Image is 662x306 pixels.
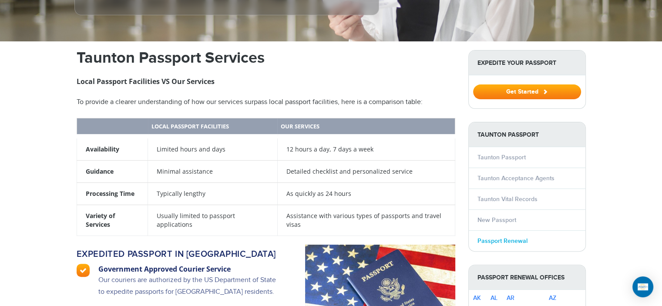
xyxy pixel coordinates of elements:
td: Usually limited to passport applications [148,205,277,235]
a: AZ [549,294,556,302]
strong: Guidance [86,167,114,175]
a: AL [491,294,497,302]
div: Open Intercom Messenger [632,276,653,297]
td: 12 hours a day, 7 days a week [277,136,455,161]
strong: Taunton Passport [469,122,585,147]
td: Limited hours and days [148,136,277,161]
td: Minimal assistance [148,160,277,182]
h3: Government Approved Courier Service [98,264,277,274]
td: Typically lengthy [148,182,277,205]
a: Passport Renewal [477,237,528,245]
h2: Expedited passport in [GEOGRAPHIC_DATA] [77,249,277,259]
a: Get Started [473,88,581,95]
td: Assistance with various types of passports and travel visas [277,205,455,235]
strong: Variety of Services [86,212,115,229]
strong: Processing Time [86,189,134,198]
strong: Passport Renewal Offices [469,265,585,290]
a: AR [507,294,514,302]
p: To provide a clearer understanding of how our services surpass local passport facilities, here is... [77,97,455,108]
h3: Local Passport Facilities VS Our Services [77,76,455,87]
a: New Passport [477,216,516,224]
a: Taunton Passport [477,154,526,161]
a: Taunton Acceptance Agents [477,175,554,182]
td: Detailed checklist and personalized service [277,160,455,182]
th: Our Services [277,118,455,136]
a: AK [473,294,481,302]
strong: Expedite Your Passport [469,50,585,75]
h1: Taunton Passport Services [77,50,455,66]
a: Taunton Vital Records [477,195,538,203]
strong: Availability [86,145,119,153]
button: Get Started [473,84,581,99]
td: As quickly as 24 hours [277,182,455,205]
th: Local Passport Facilities [148,118,277,136]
